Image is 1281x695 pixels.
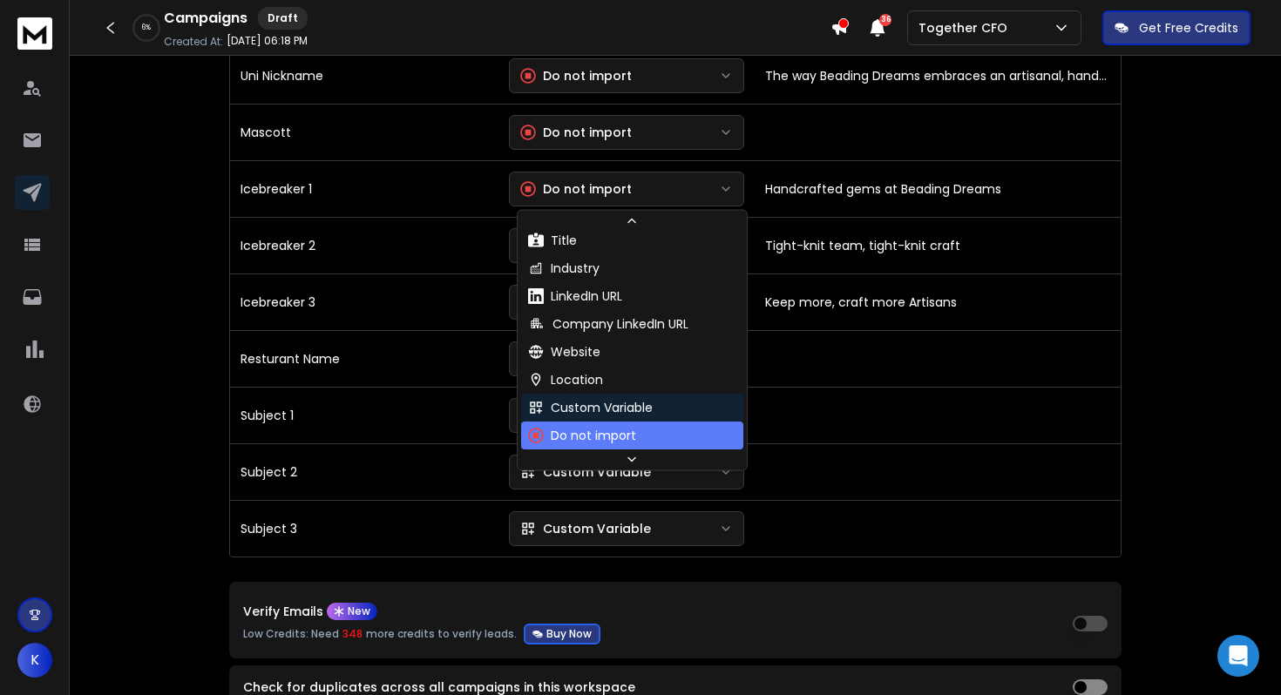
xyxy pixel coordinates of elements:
td: Subject 3 [230,500,498,557]
div: Open Intercom Messenger [1217,635,1259,677]
td: Keep more, craft more Artisans [755,273,1121,330]
td: Subject 2 [230,443,498,500]
p: Created At: [164,35,223,49]
td: Subject 1 [230,387,498,443]
p: Get Free Credits [1139,19,1238,37]
div: Do not import [520,180,632,198]
div: Location [528,371,603,388]
td: Icebreaker 2 [230,217,498,273]
div: LinkedIn URL [528,287,622,305]
div: Company LinkedIn URL [528,315,688,333]
p: 6 % [142,23,151,33]
td: The way Beading Dreams embraces an artisanal, handcrafted approach fits right in with this year’s... [755,47,1121,104]
div: Custom Variable [520,520,651,537]
label: Check for duplicates across all campaigns in this workspace [243,681,635,693]
p: Verify Emails [243,605,323,617]
div: Draft [258,7,308,30]
td: Uni Nickname [230,47,498,104]
p: Together CFO [918,19,1014,37]
td: Resturant Name [230,330,498,387]
div: Do not import [520,124,632,141]
td: Icebreaker 3 [230,273,498,330]
div: Website [528,343,600,361]
span: 348 [342,627,363,641]
div: Title [528,232,577,249]
div: Do not import [528,427,636,444]
div: Custom Variable [528,399,653,416]
div: New [327,603,377,620]
div: Industry [528,260,600,277]
p: [DATE] 06:18 PM [227,34,308,48]
img: logo [17,17,52,50]
div: Do not import [520,67,632,84]
span: 36 [879,14,891,26]
h1: Campaigns [164,8,247,29]
td: Icebreaker 1 [230,160,498,217]
td: Tight-knit team, tight-knit craft [755,217,1121,273]
span: K [17,643,52,678]
td: Handcrafted gems at Beading Dreams [755,160,1121,217]
div: Custom Variable [520,463,651,481]
p: Low Credits: Need more credits to verify leads. [243,624,600,644]
button: Buy Now [524,624,600,644]
td: Mascott [230,104,498,160]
